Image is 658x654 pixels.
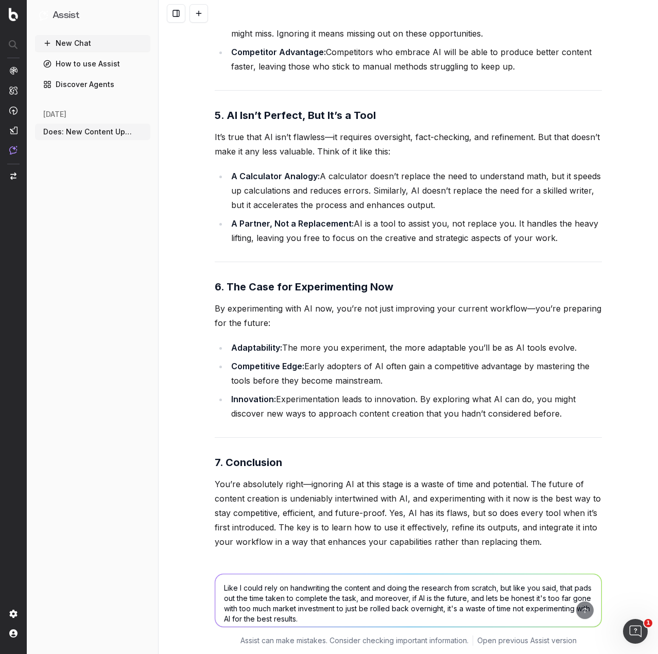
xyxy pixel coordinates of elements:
[39,8,146,23] button: Assist
[231,171,320,181] strong: A Calculator Analogy:
[9,146,18,154] img: Assist
[35,35,150,51] button: New Chat
[477,635,577,646] a: Open previous Assist version
[228,216,602,245] li: AI is a tool to assist you, not replace you. It handles the heavy lifting, leaving you free to fo...
[35,76,150,93] a: Discover Agents
[231,47,326,57] strong: Competitor Advantage:
[231,218,354,229] strong: A Partner, Not a Replacement:
[10,173,16,180] img: Switch project
[623,619,648,644] iframe: Intercom live chat
[228,392,602,421] li: Experimentation leads to innovation. By exploring what AI can do, you might discover new ways to ...
[53,8,79,23] h1: Assist
[231,394,276,404] strong: Innovation:
[215,559,602,603] p: If you’d like, I can help you outline a plan for experimenting with AI tools, even within the lim...
[35,56,150,72] a: How to use Assist
[228,359,602,388] li: Early adopters of AI often gain a competitive advantage by mastering the tools before they become...
[9,8,18,21] img: Botify logo
[215,130,602,159] p: It’s true that AI isn’t flawless—it requires oversight, fact-checking, and refinement. But that d...
[231,342,282,353] strong: Adaptability:
[228,340,602,355] li: The more you experiment, the more adaptable you’ll be as AI tools evolve.
[215,281,393,293] strong: 6. The Case for Experimenting Now
[9,126,18,134] img: Studio
[240,635,469,646] p: Assist can make mistakes. Consider checking important information.
[228,169,602,212] li: A calculator doesn’t replace the need to understand math, but it speeds up calculations and reduc...
[228,45,602,74] li: Competitors who embrace AI will be able to produce better content faster, leaving those who stick...
[231,361,304,371] strong: Competitive Edge:
[9,106,18,115] img: Activation
[215,477,602,549] p: You’re absolutely right—ignoring AI at this stage is a waste of time and potential. The future of...
[43,109,66,119] span: [DATE]
[9,66,18,75] img: Analytics
[39,10,48,20] img: Assist
[215,301,602,330] p: By experimenting with AI now, you’re not just improving your current workflow—you’re preparing fo...
[35,124,150,140] button: Does: New Content Upper Content Expe
[9,629,18,638] img: My account
[9,86,18,95] img: Intelligence
[215,109,376,122] strong: 5. AI Isn’t Perfect, But It’s a Tool
[43,127,134,137] span: Does: New Content Upper Content Expe
[9,610,18,618] img: Setting
[215,456,282,469] strong: 7. Conclusion
[644,619,652,627] span: 1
